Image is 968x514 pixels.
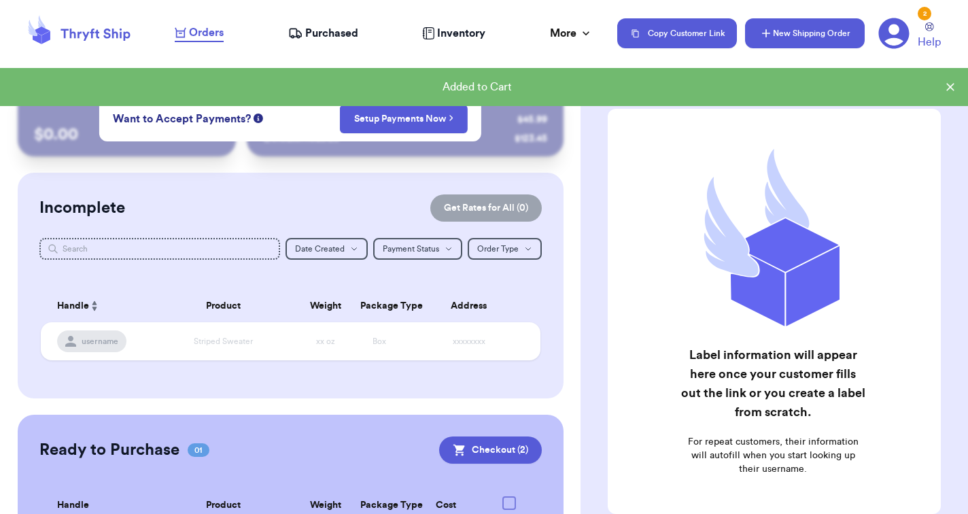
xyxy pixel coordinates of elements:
[194,337,253,345] span: Striped Sweater
[57,498,89,513] span: Handle
[39,197,125,219] h2: Incomplete
[680,345,865,422] h2: Label information will appear here once your customer fills out the link or you create a label fr...
[617,18,737,48] button: Copy Customer Link
[430,194,542,222] button: Get Rates for All (0)
[437,25,485,41] span: Inventory
[439,436,542,464] button: Checkout (2)
[477,245,519,253] span: Order Type
[305,25,358,41] span: Purchased
[189,24,224,41] span: Orders
[340,105,468,133] button: Setup Payments Now
[288,25,358,41] a: Purchased
[515,132,547,145] div: $ 123.45
[175,24,224,42] a: Orders
[39,238,280,260] input: Search
[373,238,462,260] button: Payment Status
[453,337,485,345] span: xxxxxxxx
[39,439,179,461] h2: Ready to Purchase
[89,298,100,314] button: Sort ascending
[82,336,118,347] span: username
[316,337,335,345] span: xx oz
[422,25,485,41] a: Inventory
[298,290,352,322] th: Weight
[550,25,593,41] div: More
[918,7,931,20] div: 2
[113,111,251,127] span: Want to Accept Payments?
[148,290,298,322] th: Product
[383,245,439,253] span: Payment Status
[918,22,941,50] a: Help
[373,337,386,345] span: Box
[34,124,220,145] p: $ 0.00
[680,435,865,476] p: For repeat customers, their information will autofill when you start looking up their username.
[352,290,406,322] th: Package Type
[745,18,865,48] button: New Shipping Order
[295,245,345,253] span: Date Created
[11,79,944,95] div: Added to Cart
[468,238,542,260] button: Order Type
[354,112,454,126] a: Setup Payments Now
[406,290,540,322] th: Address
[517,113,547,126] div: $ 45.99
[188,443,209,457] span: 01
[918,34,941,50] span: Help
[57,299,89,313] span: Handle
[878,18,910,49] a: 2
[286,238,368,260] button: Date Created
